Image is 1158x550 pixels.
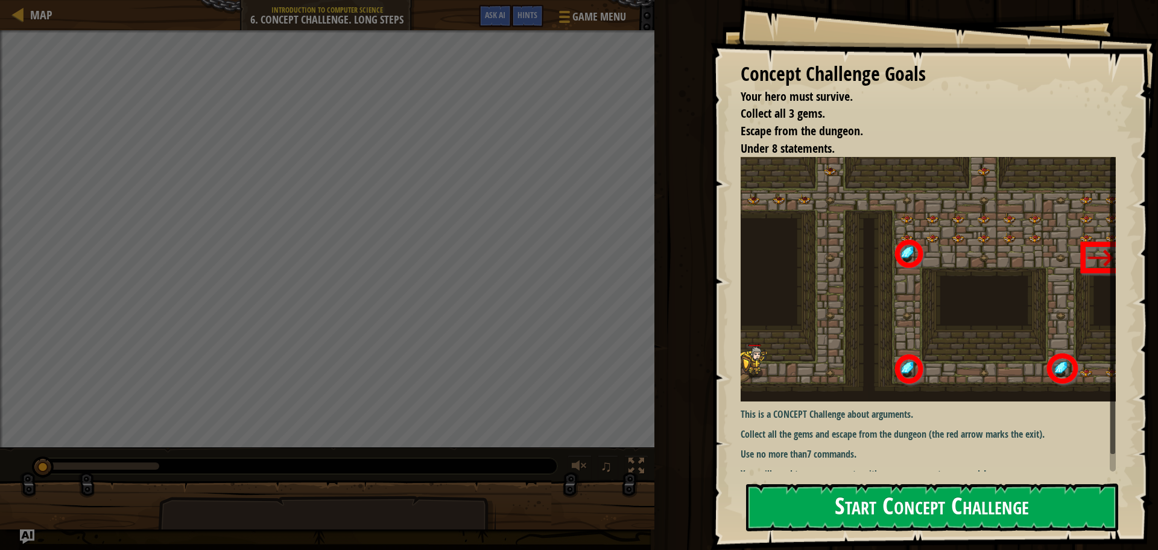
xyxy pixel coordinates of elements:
button: Ask AI [479,5,511,27]
strong: 7 commands [807,447,854,461]
button: Toggle fullscreen [624,455,648,480]
span: Under 8 statements. [741,140,835,156]
span: Hints [517,9,537,21]
p: Collect all the gems and escape from the dungeon (the red arrow marks the exit). [741,427,1125,441]
button: Game Menu [549,5,633,33]
span: Your hero must survive. [741,88,853,104]
img: Asses2 [741,157,1125,401]
button: Ask AI [20,529,34,544]
li: Your hero must survive. [726,88,1113,106]
button: Start Concept Challenge [746,484,1118,531]
span: Ask AI [485,9,505,21]
li: Escape from the dungeon. [726,123,1113,140]
span: ♫ [600,457,612,475]
a: Map [24,7,52,23]
button: ♫ [598,455,618,480]
button: Adjust volume [568,455,592,480]
p: This is a CONCEPT Challenge about arguments. [741,408,1125,421]
p: Use no more than . [741,447,1125,461]
p: You will need to use arguments with your movement commands! [741,467,1125,481]
span: Collect all 3 gems. [741,105,825,121]
span: Map [30,7,52,23]
li: Under 8 statements. [726,140,1113,158]
li: Collect all 3 gems. [726,105,1113,123]
span: Escape from the dungeon. [741,123,863,139]
div: Concept Challenge Goals [741,60,1116,88]
span: Game Menu [572,9,626,25]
